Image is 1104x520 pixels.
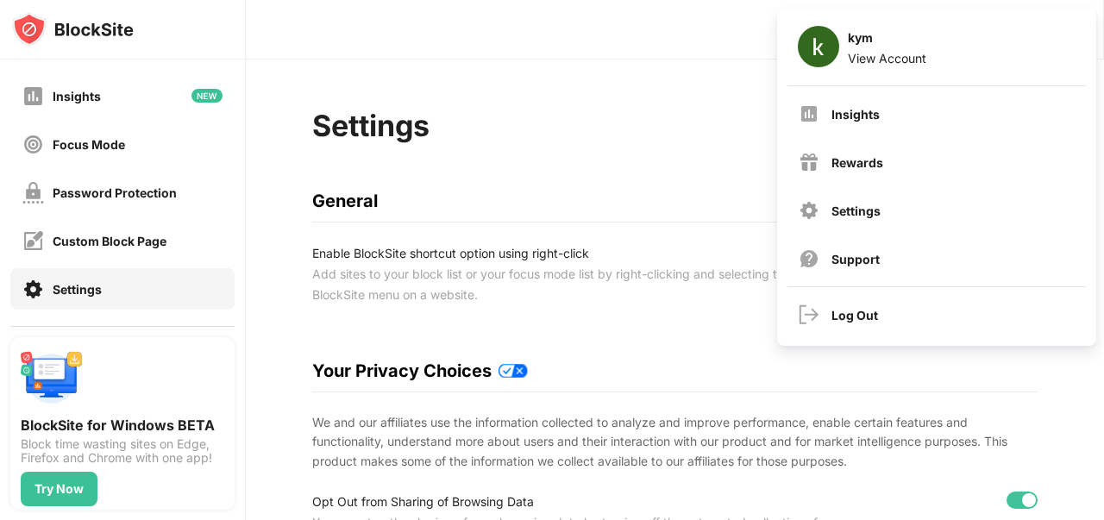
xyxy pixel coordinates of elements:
[53,234,166,248] div: Custom Block Page
[12,12,134,47] img: logo-blocksite.svg
[831,155,883,170] div: Rewards
[34,482,84,496] div: Try Now
[799,152,819,172] img: menu-rewards.svg
[799,200,819,221] img: menu-settings.svg
[312,360,1038,381] div: Your Privacy Choices
[191,89,223,103] img: new-icon.svg
[21,348,83,410] img: push-desktop.svg
[799,304,819,325] img: logout.svg
[831,252,880,266] div: Support
[312,264,820,305] div: Add sites to your block list or your focus mode list by right-clicking and selecting the BlockSit...
[499,364,528,378] img: privacy-policy-updates.svg
[312,413,1038,471] div: We and our affiliates use the information collected to analyze and improve performance, enable ce...
[312,492,820,512] div: Opt Out from Sharing of Browsing Data
[312,191,1038,211] div: General
[22,134,44,155] img: focus-off.svg
[53,185,177,200] div: Password Protection
[21,417,224,434] div: BlockSite for Windows BETA
[53,89,101,103] div: Insights
[22,85,44,107] img: insights-off.svg
[22,230,44,252] img: customize-block-page-off.svg
[798,26,839,67] img: ACg8ocKSPSWONTt-3I4hdUcFZiYfVJAqVWBL6MLFIYvJwALCudd81A=s96-c
[831,204,881,218] div: Settings
[22,279,44,300] img: settings-on.svg
[53,137,125,152] div: Focus Mode
[312,108,430,143] div: Settings
[799,248,819,269] img: support.svg
[53,282,102,297] div: Settings
[799,103,819,124] img: menu-insights.svg
[21,437,224,465] div: Block time wasting sites on Edge, Firefox and Chrome with one app!
[848,51,926,66] div: View Account
[312,243,820,264] div: Enable BlockSite shortcut option using right-click
[22,182,44,204] img: password-protection-off.svg
[831,308,878,323] div: Log Out
[831,107,880,122] div: Insights
[848,30,926,51] div: kym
